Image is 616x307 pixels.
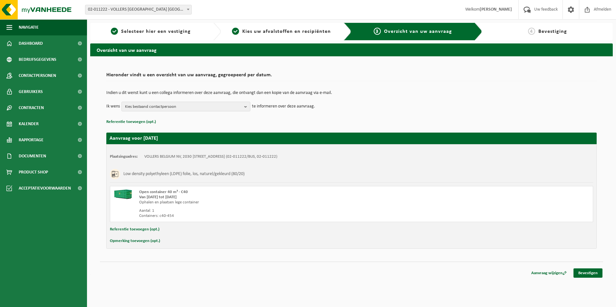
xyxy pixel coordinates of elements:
[19,68,56,84] span: Contactpersonen
[123,169,245,179] h3: Low density polyethyleen (LDPE) folie, los, naturel/gekleurd (80/20)
[538,29,567,34] span: Bevestiging
[19,148,46,164] span: Documenten
[125,102,242,112] span: Kies bestaand contactpersoon
[106,91,597,95] p: Indien u dit wenst kunt u een collega informeren over deze aanvraag, die ontvangt dan een kopie v...
[384,29,452,34] span: Overzicht van uw aanvraag
[110,237,160,245] button: Opmerking toevoegen (opt.)
[232,28,239,35] span: 2
[110,154,138,159] strong: Plaatsingsadres:
[19,116,39,132] span: Kalender
[139,190,188,194] span: Open container 40 m³ - C40
[144,154,277,159] td: VOLLERS BELGIUM NV, 2030 [STREET_ADDRESS] (02-011222/BUS, 02-011222)
[113,190,133,199] img: HK-XC-40-GN-00.png
[19,51,56,68] span: Bedrijfsgegevens
[106,118,156,126] button: Referentie toevoegen (opt.)
[374,28,381,35] span: 3
[573,268,602,278] a: Bevestigen
[121,29,191,34] span: Selecteer hier een vestiging
[19,35,43,51] span: Dashboard
[93,28,208,35] a: 1Selecteer hier een vestiging
[85,5,192,14] span: 02-011222 - VOLLERS BELGIUM NV - ANTWERPEN
[139,195,177,199] strong: Van [DATE] tot [DATE]
[90,43,613,56] h2: Overzicht van uw aanvraag
[526,268,572,278] a: Aanvraag wijzigen
[19,132,43,148] span: Rapportage
[85,5,191,14] span: 02-011222 - VOLLERS BELGIUM NV - ANTWERPEN
[224,28,339,35] a: 2Kies uw afvalstoffen en recipiënten
[19,164,48,180] span: Product Shop
[111,28,118,35] span: 1
[480,7,512,12] strong: [PERSON_NAME]
[19,100,44,116] span: Contracten
[139,213,377,219] div: Containers: c40-454
[121,102,250,111] button: Kies bestaand contactpersoon
[106,102,120,111] p: Ik wens
[139,200,377,205] div: Ophalen en plaatsen lege container
[528,28,535,35] span: 4
[19,180,71,196] span: Acceptatievoorwaarden
[19,19,39,35] span: Navigatie
[19,84,43,100] span: Gebruikers
[110,136,158,141] strong: Aanvraag voor [DATE]
[242,29,331,34] span: Kies uw afvalstoffen en recipiënten
[139,208,377,213] div: Aantal: 1
[106,72,597,81] h2: Hieronder vindt u een overzicht van uw aanvraag, gegroepeerd per datum.
[252,102,315,111] p: te informeren over deze aanvraag.
[110,225,159,234] button: Referentie toevoegen (opt.)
